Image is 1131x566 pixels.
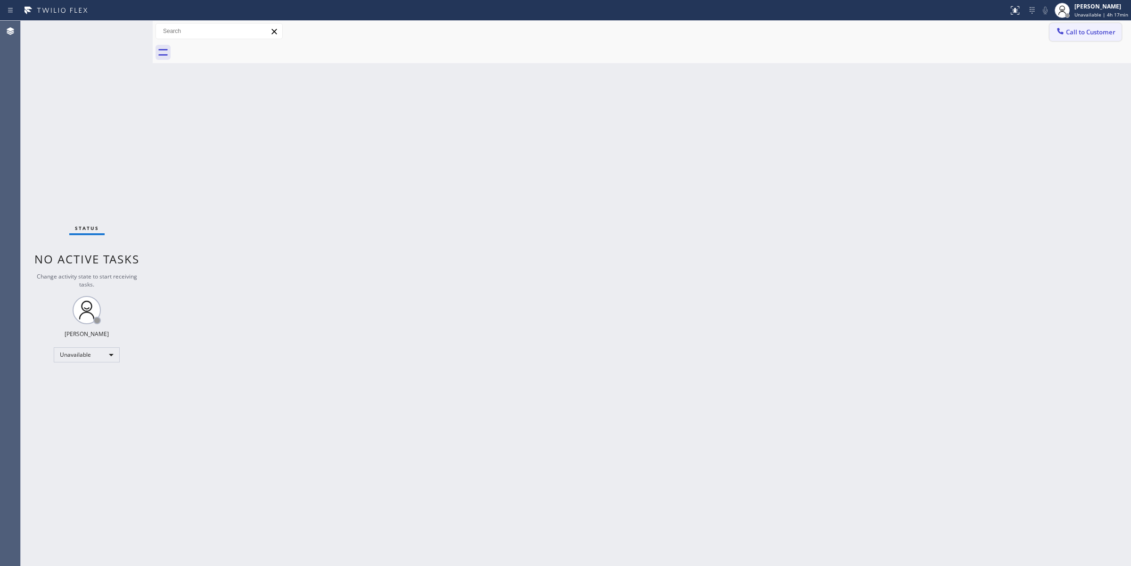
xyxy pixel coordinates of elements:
[34,251,139,267] span: No active tasks
[1074,2,1128,10] div: [PERSON_NAME]
[37,272,137,288] span: Change activity state to start receiving tasks.
[1066,28,1115,36] span: Call to Customer
[54,347,120,362] div: Unavailable
[156,24,282,39] input: Search
[1049,23,1122,41] button: Call to Customer
[65,330,109,338] div: [PERSON_NAME]
[75,225,99,231] span: Status
[1039,4,1052,17] button: Mute
[1074,11,1128,18] span: Unavailable | 4h 17min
